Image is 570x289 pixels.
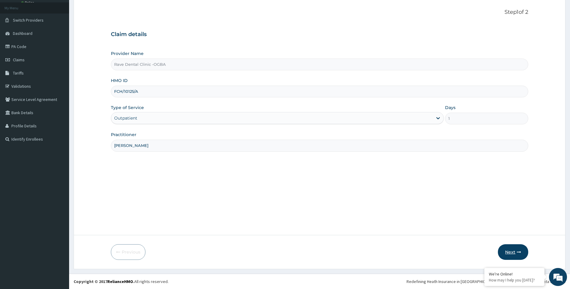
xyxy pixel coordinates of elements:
[111,31,529,38] h3: Claim details
[21,1,35,5] a: Online
[111,140,529,151] input: Enter Name
[489,271,540,277] div: We're Online!
[74,279,134,284] strong: Copyright © 2017 .
[31,34,101,41] div: Chat with us now
[445,105,456,111] label: Days
[11,30,24,45] img: d_794563401_company_1708531726252_794563401
[498,244,528,260] button: Next
[107,279,133,284] a: RelianceHMO
[35,76,83,136] span: We're online!
[111,86,529,97] input: Enter HMO ID
[407,278,565,284] div: Redefining Heath Insurance in [GEOGRAPHIC_DATA] using Telemedicine and Data Science!
[111,105,144,111] label: Type of Service
[3,164,114,185] textarea: Type your message and hit 'Enter'
[13,31,32,36] span: Dashboard
[111,132,136,138] label: Practitioner
[13,70,24,76] span: Tariffs
[111,9,529,16] p: Step 1 of 2
[111,78,128,84] label: HMO ID
[111,244,145,260] button: Previous
[13,57,25,62] span: Claims
[114,115,137,121] div: Outpatient
[13,17,44,23] span: Switch Providers
[489,278,540,283] p: How may I help you today?
[99,3,113,17] div: Minimize live chat window
[111,50,144,56] label: Provider Name
[69,274,570,289] footer: All rights reserved.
